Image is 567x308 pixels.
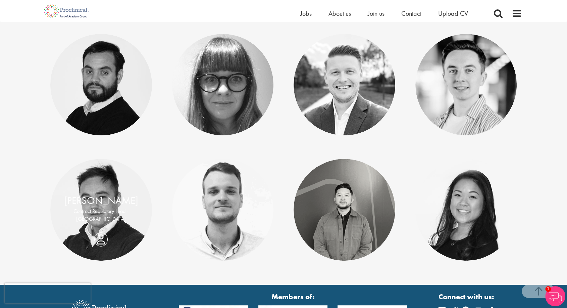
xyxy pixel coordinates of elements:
[438,9,468,18] a: Upload CV
[57,208,145,223] p: Contract Regulatory Lead - [GEOGRAPHIC_DATA]
[439,292,496,302] strong: Connect with us:
[300,9,312,18] a: Jobs
[328,9,351,18] a: About us
[5,283,91,303] iframe: reCAPTCHA
[545,286,565,306] img: Chatbot
[401,9,421,18] a: Contact
[179,292,407,302] strong: Members of:
[545,286,551,292] span: 1
[64,194,138,207] a: [PERSON_NAME]
[368,9,384,18] a: Join us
